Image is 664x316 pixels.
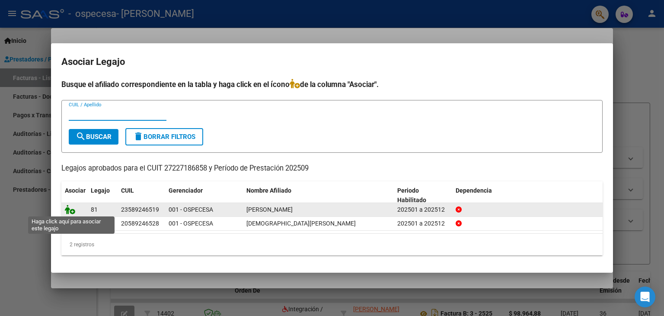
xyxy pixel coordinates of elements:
span: CUIL [121,187,134,194]
span: Legajo [91,187,110,194]
button: Borrar Filtros [125,128,203,145]
div: 23589246519 [121,205,159,215]
datatable-header-cell: CUIL [118,181,165,210]
datatable-header-cell: Legajo [87,181,118,210]
span: NAVARRO SANTIAGO DANIEL [246,206,293,213]
span: 80 [91,220,98,227]
datatable-header-cell: Periodo Habilitado [394,181,452,210]
span: Buscar [76,133,112,141]
datatable-header-cell: Asociar [61,181,87,210]
span: NAVARRO LAUREANO EMANUEL [246,220,356,227]
span: 001 - OSPECESA [169,220,213,227]
p: Legajos aprobados para el CUIT 27227186858 y Período de Prestación 202509 [61,163,603,174]
mat-icon: search [76,131,86,142]
span: Nombre Afiliado [246,187,291,194]
div: Open Intercom Messenger [635,287,655,307]
div: 202501 a 202512 [397,205,449,215]
datatable-header-cell: Nombre Afiliado [243,181,394,210]
span: Dependencia [456,187,492,194]
div: 20589246528 [121,219,159,229]
h2: Asociar Legajo [61,54,603,70]
button: Buscar [69,129,118,145]
h4: Busque el afiliado correspondiente en la tabla y haga click en el ícono de la columna "Asociar". [61,79,603,90]
span: 81 [91,206,98,213]
span: 001 - OSPECESA [169,206,213,213]
div: 202501 a 202512 [397,219,449,229]
span: Borrar Filtros [133,133,195,141]
datatable-header-cell: Gerenciador [165,181,243,210]
span: Asociar [65,187,86,194]
span: Periodo Habilitado [397,187,426,204]
div: 2 registros [61,234,603,255]
datatable-header-cell: Dependencia [452,181,603,210]
mat-icon: delete [133,131,144,142]
span: Gerenciador [169,187,203,194]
